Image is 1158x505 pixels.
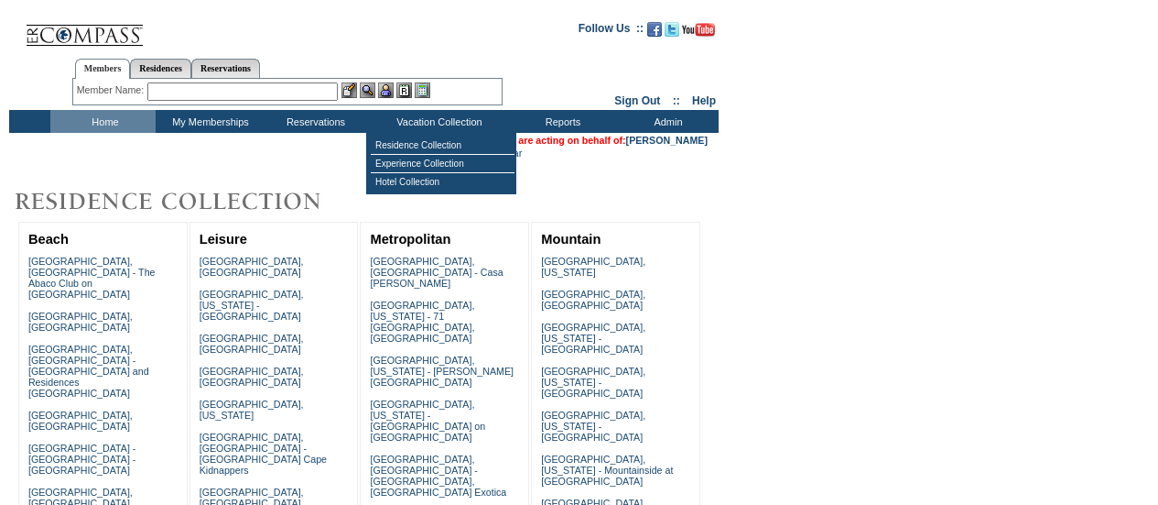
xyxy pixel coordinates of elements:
[673,94,680,107] span: ::
[682,27,715,38] a: Subscribe to our YouTube Channel
[371,155,514,173] td: Experience Collection
[370,399,485,443] a: [GEOGRAPHIC_DATA], [US_STATE] - [GEOGRAPHIC_DATA] on [GEOGRAPHIC_DATA]
[371,137,514,155] td: Residence Collection
[541,256,645,278] a: [GEOGRAPHIC_DATA], [US_STATE]
[682,23,715,37] img: Subscribe to our YouTube Channel
[28,344,149,399] a: [GEOGRAPHIC_DATA], [GEOGRAPHIC_DATA] - [GEOGRAPHIC_DATA] and Residences [GEOGRAPHIC_DATA]
[370,256,503,289] a: [GEOGRAPHIC_DATA], [GEOGRAPHIC_DATA] - Casa [PERSON_NAME]
[261,110,366,133] td: Reservations
[415,82,430,98] img: b_calculator.gif
[541,322,645,355] a: [GEOGRAPHIC_DATA], [US_STATE] - [GEOGRAPHIC_DATA]
[370,300,474,344] a: [GEOGRAPHIC_DATA], [US_STATE] - 71 [GEOGRAPHIC_DATA], [GEOGRAPHIC_DATA]
[541,232,601,247] a: Mountain
[371,173,514,191] td: Hotel Collection
[360,82,375,98] img: View
[665,22,679,37] img: Follow us on Twitter
[647,27,662,38] a: Become our fan on Facebook
[200,289,304,322] a: [GEOGRAPHIC_DATA], [US_STATE] - [GEOGRAPHIC_DATA]
[378,82,394,98] img: Impersonate
[75,59,131,79] a: Members
[191,59,260,78] a: Reservations
[541,454,673,487] a: [GEOGRAPHIC_DATA], [US_STATE] - Mountainside at [GEOGRAPHIC_DATA]
[77,82,147,98] div: Member Name:
[200,399,304,421] a: [GEOGRAPHIC_DATA], [US_STATE]
[9,183,366,220] img: Destinations by Exclusive Resorts
[692,94,716,107] a: Help
[28,256,156,300] a: [GEOGRAPHIC_DATA], [GEOGRAPHIC_DATA] - The Abaco Club on [GEOGRAPHIC_DATA]
[370,355,514,388] a: [GEOGRAPHIC_DATA], [US_STATE] - [PERSON_NAME][GEOGRAPHIC_DATA]
[366,110,508,133] td: Vacation Collection
[28,311,133,333] a: [GEOGRAPHIC_DATA], [GEOGRAPHIC_DATA]
[28,410,133,432] a: [GEOGRAPHIC_DATA], [GEOGRAPHIC_DATA]
[541,410,645,443] a: [GEOGRAPHIC_DATA], [US_STATE] - [GEOGRAPHIC_DATA]
[200,232,247,247] a: Leisure
[200,432,327,476] a: [GEOGRAPHIC_DATA], [GEOGRAPHIC_DATA] - [GEOGRAPHIC_DATA] Cape Kidnappers
[25,9,144,47] img: Compass Home
[200,333,304,355] a: [GEOGRAPHIC_DATA], [GEOGRAPHIC_DATA]
[200,256,304,278] a: [GEOGRAPHIC_DATA], [GEOGRAPHIC_DATA]
[200,366,304,388] a: [GEOGRAPHIC_DATA], [GEOGRAPHIC_DATA]
[341,82,357,98] img: b_edit.gif
[130,59,191,78] a: Residences
[541,366,645,399] a: [GEOGRAPHIC_DATA], [US_STATE] - [GEOGRAPHIC_DATA]
[9,27,24,28] img: i.gif
[28,443,135,476] a: [GEOGRAPHIC_DATA] - [GEOGRAPHIC_DATA] - [GEOGRAPHIC_DATA]
[579,20,644,42] td: Follow Us ::
[156,110,261,133] td: My Memberships
[613,110,719,133] td: Admin
[50,110,156,133] td: Home
[370,454,506,498] a: [GEOGRAPHIC_DATA], [GEOGRAPHIC_DATA] - [GEOGRAPHIC_DATA], [GEOGRAPHIC_DATA] Exotica
[508,110,613,133] td: Reports
[28,232,69,247] a: Beach
[614,94,660,107] a: Sign Out
[647,22,662,37] img: Become our fan on Facebook
[370,232,450,247] a: Metropolitan
[541,289,645,311] a: [GEOGRAPHIC_DATA], [GEOGRAPHIC_DATA]
[396,82,412,98] img: Reservations
[665,27,679,38] a: Follow us on Twitter
[626,135,708,146] a: [PERSON_NAME]
[498,135,708,146] span: You are acting on behalf of:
